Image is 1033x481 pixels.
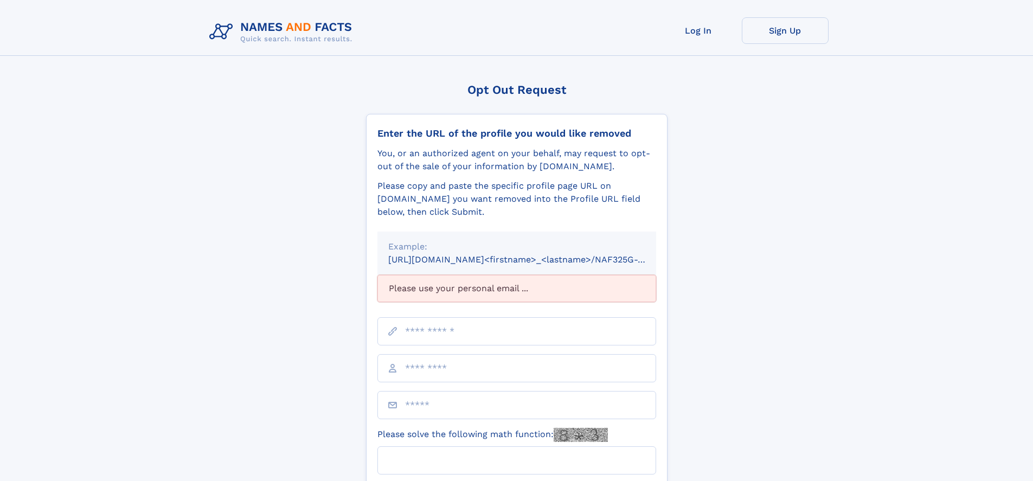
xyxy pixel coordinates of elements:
label: Please solve the following math function: [377,428,608,442]
div: Enter the URL of the profile you would like removed [377,127,656,139]
div: Please copy and paste the specific profile page URL on [DOMAIN_NAME] you want removed into the Pr... [377,179,656,219]
a: Log In [655,17,742,44]
img: Logo Names and Facts [205,17,361,47]
small: [URL][DOMAIN_NAME]<firstname>_<lastname>/NAF325G-xxxxxxxx [388,254,677,265]
div: Please use your personal email ... [377,275,656,302]
div: Opt Out Request [366,83,668,97]
div: You, or an authorized agent on your behalf, may request to opt-out of the sale of your informatio... [377,147,656,173]
a: Sign Up [742,17,829,44]
div: Example: [388,240,645,253]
